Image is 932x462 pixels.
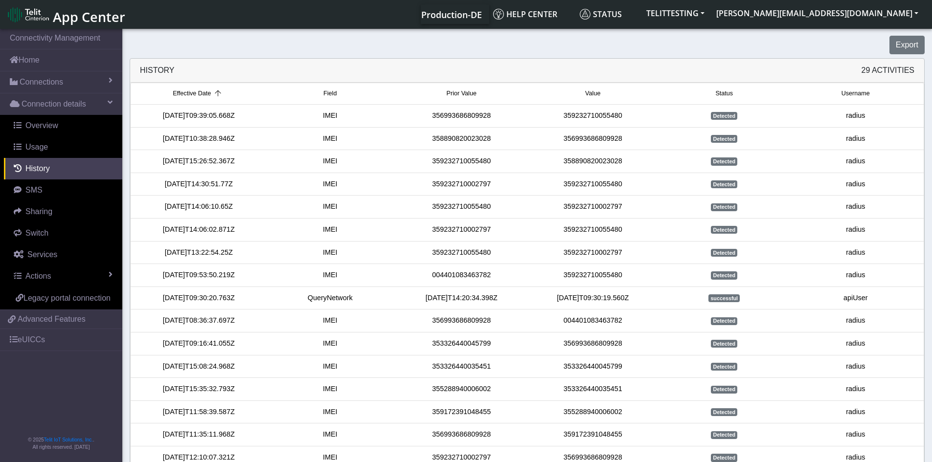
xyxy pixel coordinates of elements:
[396,133,527,144] div: 358890820023028
[421,4,481,24] a: Your current platform instance
[27,250,57,259] span: Services
[396,224,527,235] div: 359232710002797
[790,270,922,281] div: radius
[4,244,122,265] a: Services
[790,315,922,326] div: radius
[640,4,710,22] button: TELITTESTING
[711,180,737,188] span: Detected
[265,429,396,440] div: IMEI
[790,179,922,190] div: radius
[25,229,48,237] span: Switch
[527,224,659,235] div: 359232710055480
[265,247,396,258] div: IMEI
[133,247,265,258] div: [DATE]T13:22:54.25Z
[711,203,737,211] span: Detected
[585,89,600,98] span: Value
[396,156,527,167] div: 359232710055480
[25,121,58,130] span: Overview
[25,143,48,151] span: Usage
[265,407,396,418] div: IMEI
[396,293,527,304] div: [DATE]T14:20:34.398Z
[133,110,265,121] div: [DATE]T09:39:05.668Z
[265,270,396,281] div: IMEI
[790,224,922,235] div: radius
[130,59,924,83] div: History
[711,408,737,416] span: Detected
[265,201,396,212] div: IMEI
[133,338,265,349] div: [DATE]T09:16:41.055Z
[711,431,737,439] span: Detected
[8,4,124,25] a: App Center
[4,222,122,244] a: Switch
[493,9,557,20] span: Help center
[527,429,659,440] div: 359172391048455
[23,294,111,302] span: Legacy portal connection
[133,429,265,440] div: [DATE]T11:35:11.968Z
[790,156,922,167] div: radius
[4,136,122,158] a: Usage
[711,271,737,279] span: Detected
[133,315,265,326] div: [DATE]T08:36:37.697Z
[715,89,733,98] span: Status
[790,110,922,121] div: radius
[447,89,477,98] span: Prior Value
[493,9,504,20] img: knowledge.svg
[265,179,396,190] div: IMEI
[711,454,737,462] span: Detected
[265,315,396,326] div: IMEI
[133,224,265,235] div: [DATE]T14:06:02.871Z
[489,4,576,24] a: Help center
[790,247,922,258] div: radius
[790,338,922,349] div: radius
[265,110,396,121] div: IMEI
[4,201,122,222] a: Sharing
[133,156,265,167] div: [DATE]T15:26:52.367Z
[265,156,396,167] div: IMEI
[790,429,922,440] div: radius
[527,361,659,372] div: 353326440045799
[18,313,86,325] span: Advanced Features
[265,224,396,235] div: IMEI
[527,293,659,304] div: [DATE]T09:30:19.560Z
[8,7,49,22] img: logo-telit-cinterion-gw-new.png
[862,65,914,76] span: 29 Activities
[396,407,527,418] div: 359172391048455
[527,270,659,281] div: 359232710055480
[790,293,922,304] div: apiUser
[396,179,527,190] div: 359232710002797
[790,361,922,372] div: radius
[25,164,50,173] span: History
[527,338,659,349] div: 356993686809928
[790,407,922,418] div: radius
[527,384,659,395] div: 353326440035451
[396,384,527,395] div: 355288940006002
[396,270,527,281] div: 004401083463782
[711,112,737,120] span: Detected
[841,89,870,98] span: Username
[421,9,482,21] span: Production-DE
[711,386,737,394] span: Detected
[527,407,659,418] div: 355288940006002
[527,156,659,167] div: 358890820023028
[711,135,737,143] span: Detected
[711,157,737,165] span: Detected
[711,317,737,325] span: Detected
[53,8,125,26] span: App Center
[580,9,591,20] img: status.svg
[173,89,211,98] span: Effective Date
[711,249,737,257] span: Detected
[265,384,396,395] div: IMEI
[708,294,740,302] span: successful
[396,338,527,349] div: 353326440045799
[133,201,265,212] div: [DATE]T14:06:10.65Z
[133,133,265,144] div: [DATE]T10:38:28.946Z
[133,361,265,372] div: [DATE]T15:08:24.968Z
[527,110,659,121] div: 359232710055480
[20,76,63,88] span: Connections
[527,133,659,144] div: 356993686809928
[133,407,265,418] div: [DATE]T11:58:39.587Z
[25,272,51,280] span: Actions
[710,4,924,22] button: [PERSON_NAME][EMAIL_ADDRESS][DOMAIN_NAME]
[44,437,93,442] a: Telit IoT Solutions, Inc.
[265,133,396,144] div: IMEI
